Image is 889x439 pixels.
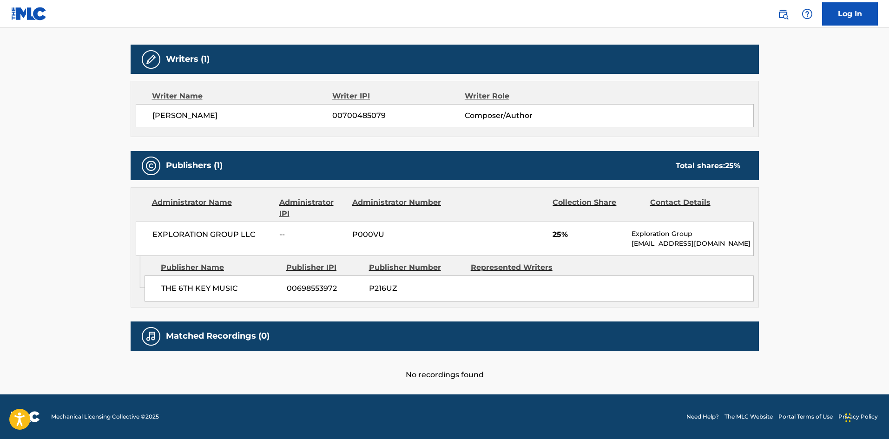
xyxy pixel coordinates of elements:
img: Writers [145,54,157,65]
span: EXPLORATION GROUP LLC [152,229,273,240]
img: search [777,8,789,20]
p: Exploration Group [632,229,753,239]
div: Writer IPI [332,91,465,102]
div: Publisher Name [161,262,279,273]
div: Represented Writers [471,262,566,273]
div: Collection Share [553,197,643,219]
img: Matched Recordings [145,331,157,342]
div: Drag [845,404,851,432]
iframe: Chat Widget [843,394,889,439]
div: Help [798,5,817,23]
div: Publisher Number [369,262,464,273]
a: Privacy Policy [838,413,878,421]
span: 25% [553,229,625,240]
span: P216UZ [369,283,464,294]
span: [PERSON_NAME] [152,110,333,121]
img: Publishers [145,160,157,171]
div: Total shares: [676,160,740,171]
span: Mechanical Licensing Collective © 2025 [51,413,159,421]
a: Portal Terms of Use [778,413,833,421]
img: help [802,8,813,20]
span: 25 % [725,161,740,170]
span: 00700485079 [332,110,464,121]
a: Need Help? [686,413,719,421]
div: Writer Name [152,91,333,102]
a: Log In [822,2,878,26]
img: logo [11,411,40,422]
div: Publisher IPI [286,262,362,273]
span: -- [279,229,345,240]
span: 00698553972 [287,283,362,294]
a: Public Search [774,5,792,23]
a: The MLC Website [724,413,773,421]
div: No recordings found [131,351,759,380]
span: THE 6TH KEY MUSIC [161,283,280,294]
h5: Publishers (1) [166,160,223,171]
div: Contact Details [650,197,740,219]
span: P000VU [352,229,442,240]
div: Administrator IPI [279,197,345,219]
img: MLC Logo [11,7,47,20]
h5: Matched Recordings (0) [166,331,270,341]
div: Administrator Name [152,197,272,219]
h5: Writers (1) [166,54,210,65]
p: [EMAIL_ADDRESS][DOMAIN_NAME] [632,239,753,249]
div: Administrator Number [352,197,442,219]
span: Composer/Author [465,110,585,121]
div: Writer Role [465,91,585,102]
